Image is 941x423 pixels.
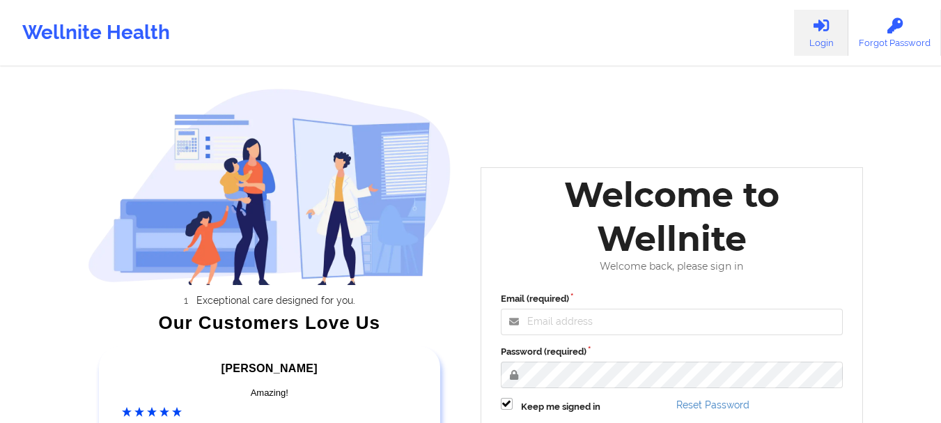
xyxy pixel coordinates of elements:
img: wellnite-auth-hero_200.c722682e.png [88,88,451,285]
span: [PERSON_NAME] [221,362,318,374]
label: Keep me signed in [521,400,600,414]
a: Forgot Password [848,10,941,56]
label: Email (required) [501,292,843,306]
a: Login [794,10,848,56]
div: Welcome back, please sign in [491,261,853,272]
div: Welcome to Wellnite [491,173,853,261]
div: Our Customers Love Us [88,316,451,330]
label: Password (required) [501,345,843,359]
a: Reset Password [676,399,749,410]
div: Amazing! [122,386,417,400]
li: Exceptional care designed for you. [100,295,451,306]
input: Email address [501,309,843,335]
